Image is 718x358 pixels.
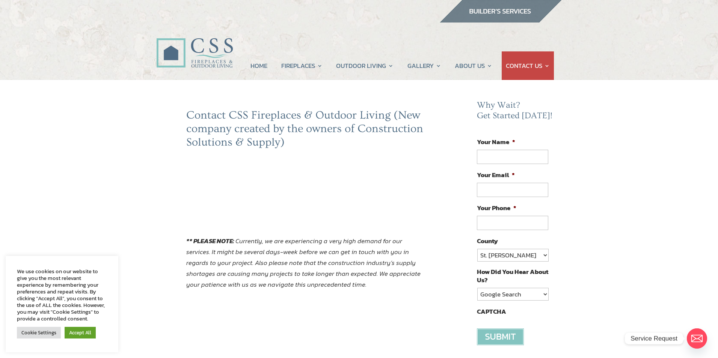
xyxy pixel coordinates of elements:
a: HOME [250,51,267,80]
a: Cookie Settings [17,327,61,338]
a: GALLERY [407,51,441,80]
a: Accept All [65,327,96,338]
div: We use cookies on our website to give you the most relevant experience by remembering your prefer... [17,268,107,322]
label: County [477,237,498,245]
input: Submit [477,328,524,345]
a: builder services construction supply [439,15,562,25]
label: Your Phone [477,204,516,212]
label: CAPTCHA [477,307,506,316]
strong: ** PLEASE NOTE: [186,236,234,246]
a: ABOUT US [455,51,492,80]
h2: Why Wait? Get Started [DATE]! [477,100,554,125]
a: CONTACT US [506,51,550,80]
label: Your Email [477,171,515,179]
label: Your Name [477,138,515,146]
a: Email [687,328,707,349]
h2: Contact CSS Fireplaces & Outdoor Living (New company created by the owners of Construction Soluti... [186,108,427,153]
img: CSS Fireplaces & Outdoor Living (Formerly Construction Solutions & Supply)- Jacksonville Ormond B... [156,17,233,72]
a: OUTDOOR LIVING [336,51,394,80]
em: Currently, we are experiencing a very high demand for our services. It might be several days-week... [186,236,421,289]
label: How Did You Hear About Us? [477,268,548,284]
a: FIREPLACES [281,51,323,80]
